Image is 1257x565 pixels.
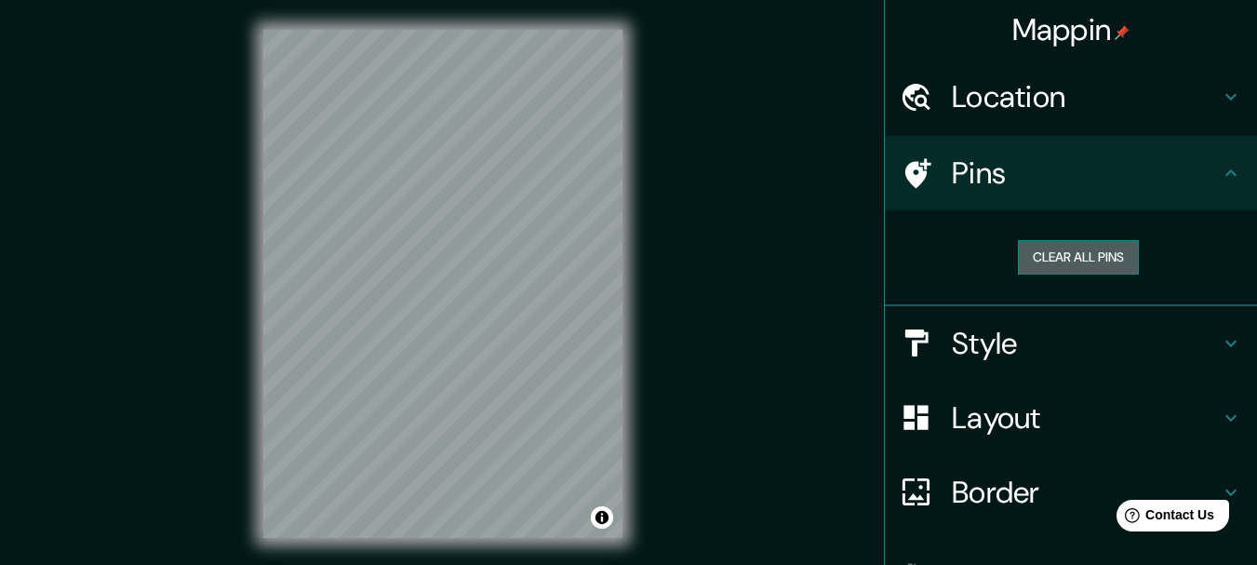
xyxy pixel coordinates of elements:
[952,325,1220,362] h4: Style
[885,136,1257,210] div: Pins
[885,306,1257,381] div: Style
[885,381,1257,455] div: Layout
[952,474,1220,511] h4: Border
[952,78,1220,115] h4: Location
[263,30,622,538] canvas: Map
[885,455,1257,530] div: Border
[1091,492,1237,545] iframe: Help widget launcher
[952,155,1220,192] h4: Pins
[952,399,1220,437] h4: Layout
[591,506,613,529] button: Toggle attribution
[1115,25,1130,40] img: pin-icon.png
[885,60,1257,134] div: Location
[1012,11,1130,48] h4: Mappin
[1018,240,1139,275] button: Clear all pins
